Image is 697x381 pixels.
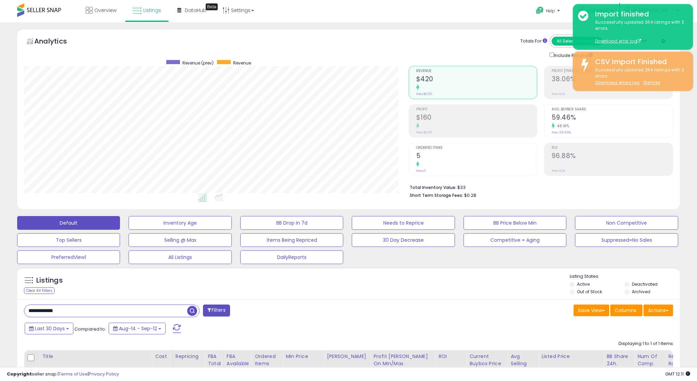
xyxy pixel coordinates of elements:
[595,38,641,44] a: Download error log
[552,108,673,111] span: Avg. Buybox Share
[552,169,565,173] small: Prev: N/A
[143,7,161,14] span: Listings
[464,192,476,199] span: $0.28
[574,305,609,316] button: Save View
[416,75,537,84] h2: $420
[155,353,170,360] div: Cost
[89,371,119,377] a: Privacy Policy
[665,371,690,377] span: 2025-10-14 12:11 GMT
[185,7,206,14] span: DataHub
[590,67,688,86] div: Successfully updated 264 listings with 2 errors.
[464,233,566,247] button: Competitive = Aging
[176,353,202,360] div: Repricing
[552,114,673,123] h2: 59.46%
[286,353,321,360] div: Min Price
[552,75,673,84] h2: 38.06%
[668,353,693,367] div: Return Rate
[552,37,603,46] button: All Selected Listings
[35,325,65,332] span: Last 30 Days
[74,326,106,332] span: Compared to:
[352,233,455,247] button: 30 Day Decrease
[541,353,601,360] div: Listed Price
[590,9,688,19] div: Import finished
[615,307,636,314] span: Columns
[182,60,214,66] span: Revenue (prev)
[552,152,673,161] h2: 96.88%
[410,192,463,198] b: Short Term Storage Fees:
[42,353,149,360] div: Title
[595,80,639,85] a: Download errors log
[327,353,368,360] div: [PERSON_NAME]
[416,92,432,96] small: Prev: $0.00
[632,281,658,287] label: Deactivated
[590,57,688,67] div: CSV Import Finished
[530,1,567,22] a: Help
[469,353,505,367] div: Current Buybox Price
[17,216,120,230] button: Default
[255,353,280,367] div: Ordered Items
[510,353,536,374] div: Avg Selling Price
[208,353,221,374] div: FBA Total Qty
[575,233,678,247] button: Suppressed=No Sales
[555,123,569,129] small: 48.91%
[610,305,642,316] button: Columns
[109,323,166,334] button: Aug-14 - Sep-12
[520,38,547,45] div: Totals For
[544,51,601,59] div: Include Returns
[206,3,218,10] div: Tooltip anchor
[438,353,464,360] div: ROI
[240,216,343,230] button: BB Drop in 7d
[94,7,117,14] span: Overview
[129,250,231,264] button: All Listings
[24,287,55,294] div: Clear All Filters
[7,371,119,378] div: seller snap | |
[416,152,537,161] h2: 5
[416,69,537,73] span: Revenue
[416,108,537,111] span: Profit
[570,273,680,280] p: Listing States:
[17,250,120,264] button: PreferredView1
[536,6,544,15] i: Get Help
[643,80,660,85] u: Dismiss
[129,233,231,247] button: Selling @ Max
[240,250,343,264] button: DailyReports
[7,371,32,377] strong: Copyright
[203,305,230,317] button: Filters
[416,114,537,123] h2: $160
[25,323,73,334] button: Last 30 Days
[410,184,456,190] b: Total Inventory Value:
[552,130,571,134] small: Prev: 39.93%
[36,276,63,285] h5: Listings
[644,305,673,316] button: Actions
[552,92,565,96] small: Prev: N/A
[546,8,555,14] span: Help
[575,216,678,230] button: Non Competitive
[590,19,688,45] div: Successfully updated 264 listings with 2 errors.
[632,289,650,295] label: Archived
[352,216,455,230] button: Needs to Reprice
[464,216,566,230] button: BB Price Below Min
[552,146,673,150] span: ROI
[416,169,426,173] small: Prev: 0
[410,183,668,191] li: $33
[59,371,88,377] a: Terms of Use
[233,60,251,66] span: Revenue
[240,233,343,247] button: Items Being Repriced
[637,353,662,367] div: Num of Comp.
[416,146,537,150] span: Ordered Items
[606,353,632,367] div: BB Share 24h.
[119,325,157,332] span: Aug-14 - Sep-12
[34,36,80,48] h5: Analytics
[416,130,432,134] small: Prev: $0.00
[227,353,249,374] div: FBA Available Qty
[373,353,433,367] div: Profit [PERSON_NAME] on Min/Max
[618,341,673,347] div: Displaying 1 to 1 of 1 items
[552,69,673,73] span: Profit [PERSON_NAME]
[17,233,120,247] button: Top Sellers
[129,216,231,230] button: Inventory Age
[577,289,602,295] label: Out of Stock
[577,281,590,287] label: Active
